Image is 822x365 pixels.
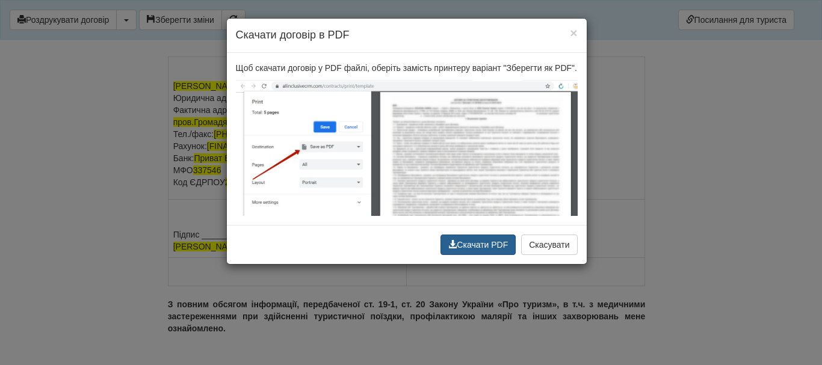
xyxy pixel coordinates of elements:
button: × [570,26,577,39]
button: Скасувати [521,235,577,255]
img: save-as-pdf.jpg [236,80,578,216]
p: Щоб скачати договір у PDF файлі, оберіть замість принтеру варіант "Зберегти як PDF". [236,62,578,74]
button: Скачати PDF [440,235,516,255]
h4: Скачати договір в PDF [236,28,578,43]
